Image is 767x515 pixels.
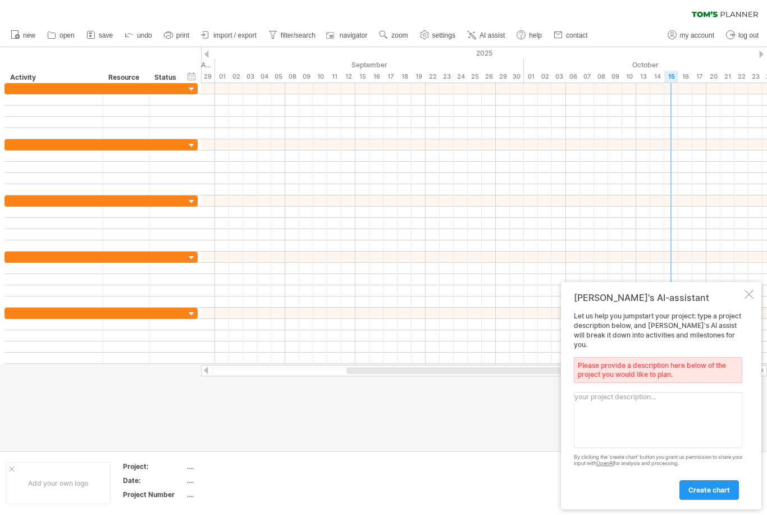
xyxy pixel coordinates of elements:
div: Tuesday, 2 September 2025 [229,71,243,83]
div: Wednesday, 3 September 2025 [243,71,257,83]
span: my account [680,31,714,39]
div: Wednesday, 17 September 2025 [383,71,398,83]
div: Tuesday, 23 September 2025 [440,71,454,83]
a: OpenAI [596,460,614,466]
div: Monday, 29 September 2025 [496,71,510,83]
div: Friday, 29 August 2025 [201,71,215,83]
div: Tuesday, 14 October 2025 [650,71,664,83]
div: .... [187,490,281,499]
span: filter/search [281,31,316,39]
div: Wednesday, 8 October 2025 [594,71,608,83]
div: Friday, 19 September 2025 [412,71,426,83]
div: Project Number [123,490,185,499]
a: zoom [376,28,411,43]
div: Thursday, 23 October 2025 [748,71,763,83]
span: log out [738,31,759,39]
div: Wednesday, 24 September 2025 [454,71,468,83]
div: Activity [10,72,97,83]
div: Thursday, 16 October 2025 [678,71,692,83]
div: Please provide a description here below of the project you would like to plan. [574,357,742,383]
a: help [514,28,545,43]
span: new [23,31,35,39]
div: Wednesday, 1 October 2025 [524,71,538,83]
div: Thursday, 2 October 2025 [538,71,552,83]
a: import / export [198,28,260,43]
div: Friday, 12 September 2025 [341,71,355,83]
div: Date: [123,476,185,485]
a: open [44,28,78,43]
div: Thursday, 18 September 2025 [398,71,412,83]
div: Monday, 1 September 2025 [215,71,229,83]
div: Monday, 8 September 2025 [285,71,299,83]
div: Monday, 15 September 2025 [355,71,369,83]
a: AI assist [464,28,508,43]
div: Tuesday, 30 September 2025 [510,71,524,83]
a: my account [665,28,718,43]
span: import / export [213,31,257,39]
span: open [60,31,75,39]
span: print [176,31,189,39]
span: navigator [340,31,367,39]
div: Tuesday, 7 October 2025 [580,71,594,83]
div: Thursday, 4 September 2025 [257,71,271,83]
div: Monday, 20 October 2025 [706,71,720,83]
span: AI assist [480,31,505,39]
div: Friday, 5 September 2025 [271,71,285,83]
div: Add your own logo [6,462,111,504]
div: Status [154,72,179,83]
div: By clicking the 'create chart' button you grant us permission to share your input with for analys... [574,454,742,467]
a: new [8,28,39,43]
span: contact [566,31,588,39]
div: Wednesday, 22 October 2025 [734,71,748,83]
a: contact [551,28,591,43]
div: Friday, 26 September 2025 [482,71,496,83]
span: create chart [688,486,730,494]
div: Project: [123,462,185,471]
a: create chart [679,480,739,500]
a: undo [122,28,156,43]
div: Friday, 3 October 2025 [552,71,566,83]
span: settings [432,31,455,39]
span: undo [137,31,152,39]
div: Tuesday, 9 September 2025 [299,71,313,83]
div: [PERSON_NAME]'s AI-assistant [574,292,742,303]
div: Resource [108,72,143,83]
div: September 2025 [215,59,524,71]
div: Monday, 13 October 2025 [636,71,650,83]
div: Thursday, 25 September 2025 [468,71,482,83]
div: Monday, 6 October 2025 [566,71,580,83]
div: Let us help you jumpstart your project: type a project description below, and [PERSON_NAME]'s AI ... [574,312,742,499]
a: print [161,28,193,43]
span: zoom [391,31,408,39]
a: filter/search [266,28,319,43]
span: help [529,31,542,39]
a: save [84,28,116,43]
a: navigator [325,28,371,43]
div: Thursday, 11 September 2025 [327,71,341,83]
div: .... [187,476,281,485]
div: Friday, 17 October 2025 [692,71,706,83]
div: Tuesday, 21 October 2025 [720,71,734,83]
span: save [99,31,113,39]
div: Wednesday, 15 October 2025 [664,71,678,83]
div: Thursday, 9 October 2025 [608,71,622,83]
a: settings [417,28,459,43]
a: log out [723,28,762,43]
div: Monday, 22 September 2025 [426,71,440,83]
div: Wednesday, 10 September 2025 [313,71,327,83]
div: .... [187,462,281,471]
div: Friday, 10 October 2025 [622,71,636,83]
div: Tuesday, 16 September 2025 [369,71,383,83]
